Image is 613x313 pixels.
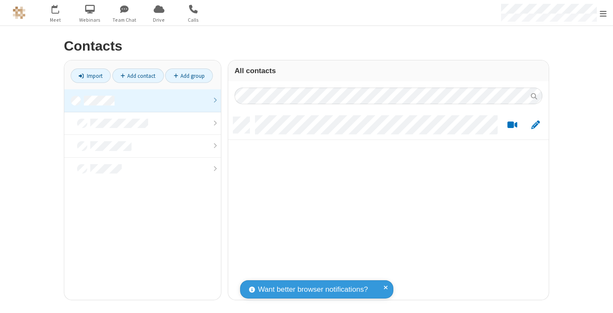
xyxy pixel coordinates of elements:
span: Drive [143,16,175,24]
a: Add group [165,68,213,83]
img: QA Selenium DO NOT DELETE OR CHANGE [13,6,26,19]
span: Want better browser notifications? [258,284,368,295]
div: grid [228,111,549,300]
button: Start a video meeting [504,120,521,131]
span: Team Chat [109,16,140,24]
div: 1 [57,5,63,11]
a: Import [71,68,111,83]
button: Edit [527,120,544,131]
span: Meet [40,16,72,24]
h2: Contacts [64,39,549,54]
iframe: Chat [592,291,607,307]
span: Webinars [74,16,106,24]
span: Calls [178,16,209,24]
h3: All contacts [235,67,542,75]
a: Add contact [112,68,164,83]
